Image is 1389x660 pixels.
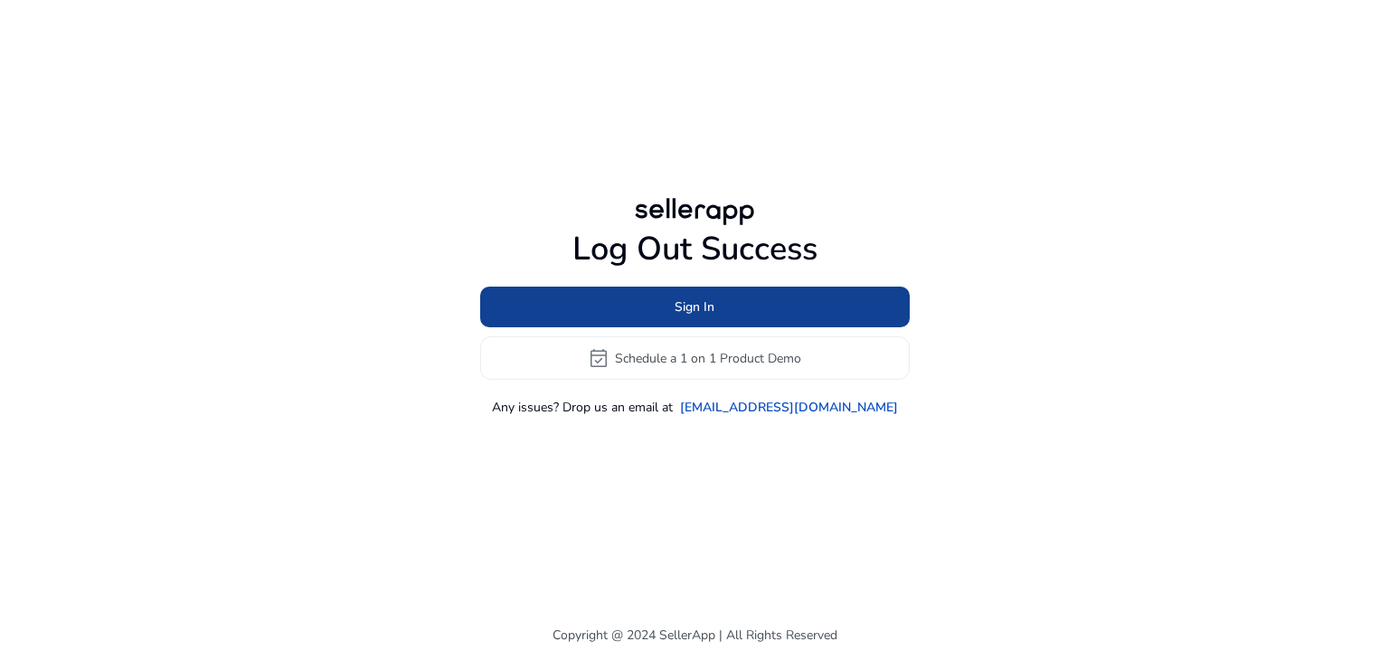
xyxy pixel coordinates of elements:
[680,398,898,417] a: [EMAIL_ADDRESS][DOMAIN_NAME]
[588,347,609,369] span: event_available
[675,297,714,316] span: Sign In
[480,287,910,327] button: Sign In
[480,336,910,380] button: event_availableSchedule a 1 on 1 Product Demo
[480,230,910,269] h1: Log Out Success
[492,398,673,417] p: Any issues? Drop us an email at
